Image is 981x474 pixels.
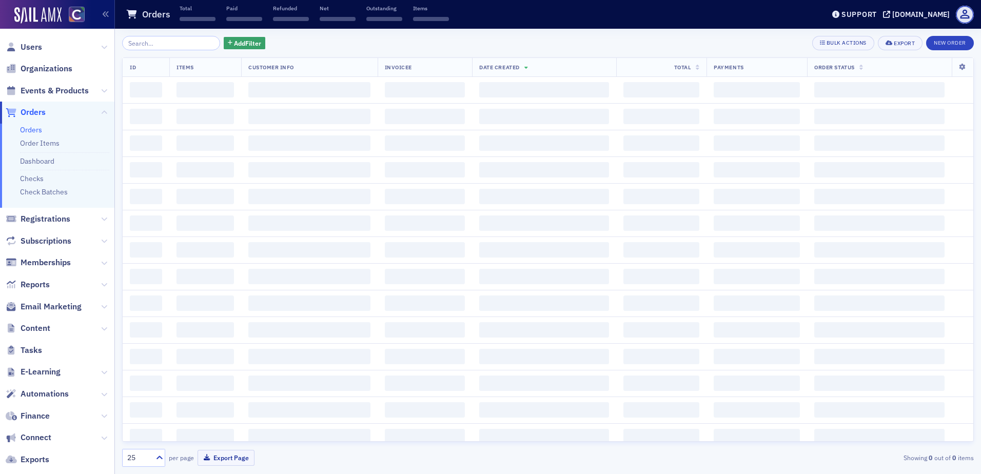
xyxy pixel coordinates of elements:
span: ‌ [479,135,609,151]
a: Reports [6,279,50,290]
span: ‌ [814,242,945,258]
span: ‌ [248,189,370,204]
span: ID [130,64,136,71]
span: E-Learning [21,366,61,378]
span: Email Marketing [21,301,82,312]
button: Export [878,36,923,50]
span: ‌ [479,295,609,311]
button: [DOMAIN_NAME] [883,11,953,18]
p: Net [320,5,356,12]
span: ‌ [176,189,234,204]
strong: 0 [927,453,934,462]
span: ‌ [130,376,162,391]
span: Events & Products [21,85,89,96]
span: ‌ [248,242,370,258]
a: Registrations [6,213,70,225]
span: ‌ [385,109,465,124]
span: Date Created [479,64,519,71]
span: ‌ [623,269,700,284]
span: Profile [956,6,974,24]
p: Refunded [273,5,309,12]
a: Check Batches [20,187,68,196]
span: Add Filter [234,38,261,48]
span: ‌ [130,215,162,231]
span: ‌ [714,189,800,204]
span: ‌ [176,349,234,364]
span: ‌ [623,376,700,391]
a: Content [6,323,50,334]
span: ‌ [479,376,609,391]
span: ‌ [623,215,700,231]
button: Export Page [198,450,254,466]
span: ‌ [248,135,370,151]
span: ‌ [176,215,234,231]
span: ‌ [479,402,609,418]
a: Orders [20,125,42,134]
span: ‌ [479,162,609,177]
span: ‌ [623,189,700,204]
span: ‌ [623,295,700,311]
span: ‌ [714,215,800,231]
span: ‌ [130,162,162,177]
span: Reports [21,279,50,290]
span: ‌ [385,402,465,418]
a: Users [6,42,42,53]
span: ‌ [130,269,162,284]
span: ‌ [479,82,609,97]
span: ‌ [479,322,609,338]
span: ‌ [714,402,800,418]
span: ‌ [385,376,465,391]
span: ‌ [385,162,465,177]
a: Automations [6,388,69,400]
span: ‌ [130,349,162,364]
span: ‌ [714,376,800,391]
span: ‌ [714,295,800,311]
span: Subscriptions [21,235,71,247]
span: ‌ [385,135,465,151]
span: ‌ [385,429,465,444]
a: Tasks [6,345,42,356]
p: Items [413,5,449,12]
span: Connect [21,432,51,443]
span: Users [21,42,42,53]
span: ‌ [180,17,215,21]
span: ‌ [385,242,465,258]
img: SailAMX [69,7,85,23]
span: ‌ [814,402,945,418]
div: Bulk Actions [827,40,867,46]
span: Customer Info [248,64,294,71]
span: ‌ [814,189,945,204]
span: ‌ [623,109,700,124]
a: Subscriptions [6,235,71,247]
span: ‌ [814,295,945,311]
span: ‌ [248,349,370,364]
a: E-Learning [6,366,61,378]
span: ‌ [248,82,370,97]
span: ‌ [130,429,162,444]
span: ‌ [479,189,609,204]
span: ‌ [413,17,449,21]
span: ‌ [385,82,465,97]
div: Export [894,41,915,46]
h1: Orders [142,8,170,21]
span: ‌ [623,242,700,258]
span: ‌ [176,322,234,338]
span: ‌ [479,215,609,231]
a: Organizations [6,63,72,74]
a: Exports [6,454,49,465]
span: Automations [21,388,69,400]
span: ‌ [130,295,162,311]
span: ‌ [248,162,370,177]
button: AddFilter [224,37,266,50]
span: ‌ [714,269,800,284]
span: ‌ [814,429,945,444]
span: ‌ [814,349,945,364]
span: ‌ [273,17,309,21]
span: ‌ [176,242,234,258]
span: Registrations [21,213,70,225]
span: ‌ [814,82,945,97]
span: ‌ [130,189,162,204]
span: Orders [21,107,46,118]
span: ‌ [714,82,800,97]
span: ‌ [623,135,700,151]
